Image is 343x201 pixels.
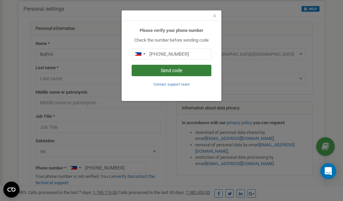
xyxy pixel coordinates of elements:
small: Contact support team [153,82,190,87]
button: Open CMP widget [3,182,19,198]
input: 0905 123 4567 [132,48,211,60]
button: Send code [132,65,211,76]
a: Contact support team [153,82,190,87]
span: × [213,12,216,20]
b: Please verify your phone number [140,28,203,33]
button: Close [213,12,216,19]
div: Open Intercom Messenger [320,163,336,179]
div: Telephone country code [132,49,147,59]
p: Check the number before sending code [132,37,211,44]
